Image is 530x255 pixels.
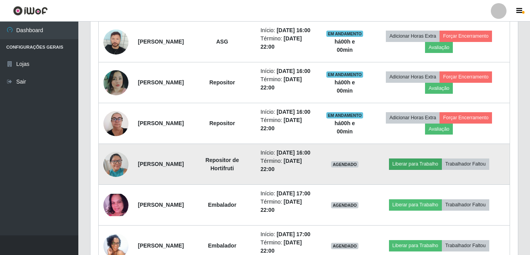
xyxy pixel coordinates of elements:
strong: Embalador [208,202,236,208]
time: [DATE] 16:00 [277,149,310,156]
img: 1744415855733.jpeg [103,194,128,216]
strong: ASG [216,38,228,45]
button: Avaliação [425,42,453,53]
button: Adicionar Horas Extra [386,71,440,82]
strong: há 00 h e 00 min [335,38,355,53]
button: Forçar Encerramento [440,31,492,42]
li: Início: [260,108,317,116]
time: [DATE] 16:00 [277,27,310,33]
span: AGENDADO [331,243,358,249]
span: AGENDADO [331,161,358,168]
button: Liberar para Trabalho [389,158,442,169]
strong: [PERSON_NAME] [138,202,184,208]
strong: [PERSON_NAME] [138,38,184,45]
strong: [PERSON_NAME] [138,161,184,167]
button: Liberar para Trabalho [389,199,442,210]
span: EM ANDAMENTO [326,71,364,78]
li: Término: [260,198,317,214]
strong: [PERSON_NAME] [138,242,184,249]
li: Término: [260,35,317,51]
li: Término: [260,239,317,255]
strong: [PERSON_NAME] [138,120,184,126]
img: 1707142945226.jpeg [103,29,128,55]
li: Término: [260,75,317,92]
time: [DATE] 17:00 [277,231,310,237]
button: Avaliação [425,124,453,135]
button: Forçar Encerramento [440,112,492,123]
img: 1739481686258.jpeg [103,70,128,95]
strong: Repositor [210,120,235,126]
button: Trabalhador Faltou [442,199,489,210]
li: Término: [260,116,317,133]
li: Início: [260,230,317,239]
span: EM ANDAMENTO [326,31,364,37]
button: Liberar para Trabalho [389,240,442,251]
span: EM ANDAMENTO [326,112,364,118]
img: CoreUI Logo [13,6,48,16]
button: Adicionar Horas Extra [386,31,440,42]
li: Início: [260,189,317,198]
li: Início: [260,26,317,35]
strong: Embalador [208,242,236,249]
strong: há 00 h e 00 min [335,79,355,94]
time: [DATE] 16:00 [277,109,310,115]
strong: Repositor [210,79,235,86]
li: Início: [260,67,317,75]
time: [DATE] 17:00 [277,190,310,197]
button: Forçar Encerramento [440,71,492,82]
span: AGENDADO [331,202,358,208]
strong: Repositor de Hortifruti [205,157,239,171]
strong: há 00 h e 00 min [335,120,355,135]
strong: [PERSON_NAME] [138,79,184,86]
li: Término: [260,157,317,173]
button: Trabalhador Faltou [442,158,489,169]
img: 1756344259057.jpeg [103,107,128,140]
button: Trabalhador Faltou [442,240,489,251]
img: 1739199553345.jpeg [103,148,128,181]
button: Avaliação [425,83,453,94]
time: [DATE] 16:00 [277,68,310,74]
button: Adicionar Horas Extra [386,112,440,123]
li: Início: [260,149,317,157]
